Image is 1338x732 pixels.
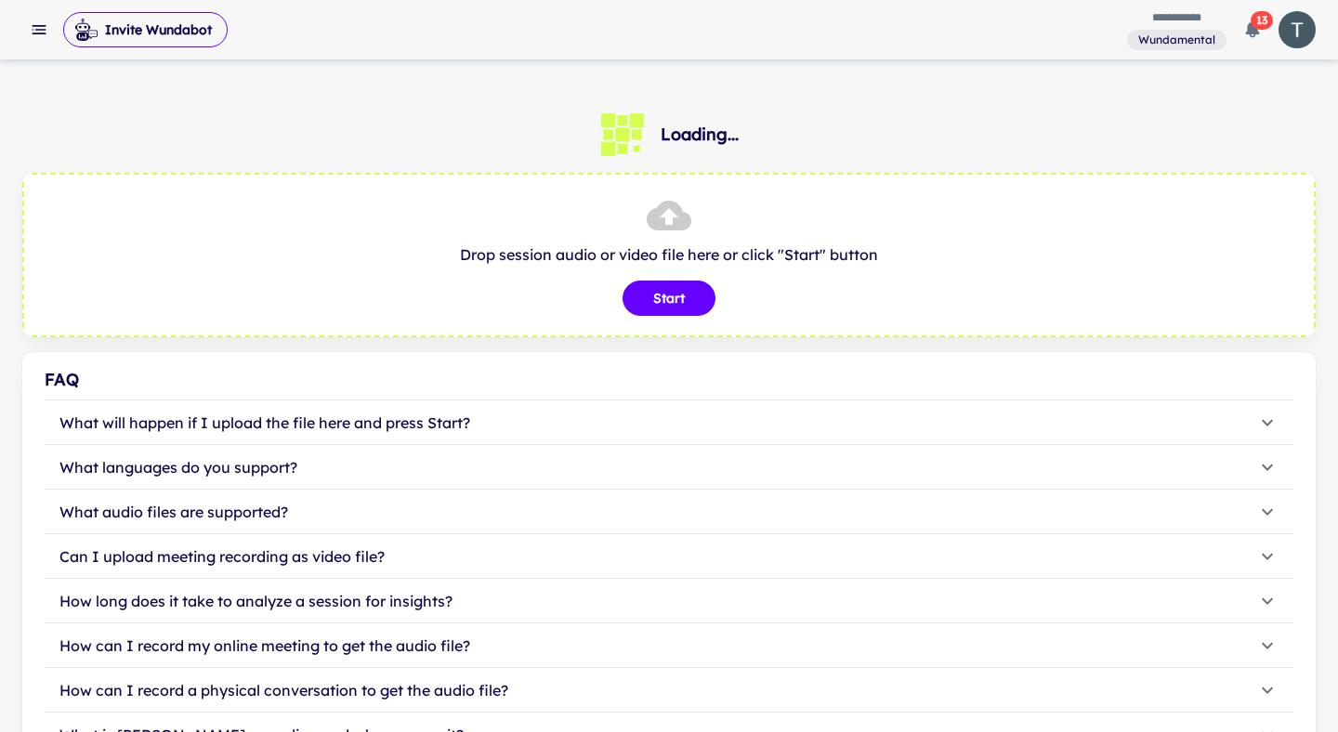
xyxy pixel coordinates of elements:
button: What audio files are supported? [45,490,1293,534]
p: What languages do you support? [59,456,297,478]
span: Invite Wundabot to record a meeting [63,11,228,48]
button: What will happen if I upload the file here and press Start? [45,400,1293,445]
p: What will happen if I upload the file here and press Start? [59,412,470,434]
p: Drop session audio or video file here or click "Start" button [43,243,1295,266]
button: How can I record my online meeting to get the audio file? [45,623,1293,668]
button: Start [623,281,715,316]
button: Can I upload meeting recording as video file? [45,534,1293,579]
h6: Loading... [661,122,739,148]
p: How can I record my online meeting to get the audio file? [59,634,470,657]
img: photoURL [1279,11,1316,48]
div: FAQ [45,367,1293,393]
span: Wundamental [1131,32,1223,48]
p: How can I record a physical conversation to get the audio file? [59,679,508,701]
button: How can I record a physical conversation to get the audio file? [45,668,1293,712]
button: 13 [1234,11,1271,48]
p: What audio files are supported? [59,501,288,523]
p: Can I upload meeting recording as video file? [59,545,385,568]
p: How long does it take to analyze a session for insights? [59,590,453,612]
button: What languages do you support? [45,445,1293,490]
span: 13 [1251,11,1273,30]
span: You are a member of this workspace. Contact your workspace owner for assistance. [1127,28,1226,51]
button: Invite Wundabot [63,12,228,47]
button: How long does it take to analyze a session for insights? [45,579,1293,623]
